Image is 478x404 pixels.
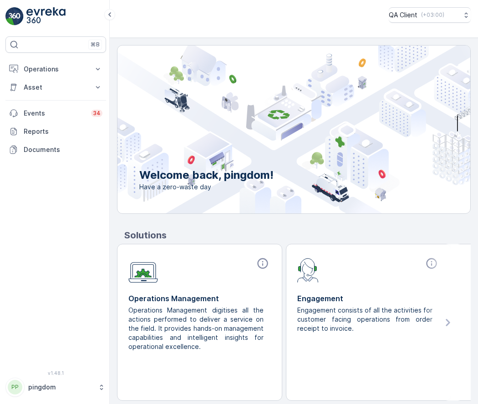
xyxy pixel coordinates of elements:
button: QA Client(+03:00) [389,7,471,23]
img: module-icon [128,257,158,283]
img: city illustration [76,45,470,213]
span: v 1.48.1 [5,370,106,376]
span: Have a zero-waste day [139,182,274,192]
a: Reports [5,122,106,141]
p: QA Client [389,10,417,20]
p: Engagement consists of all the activities for customer facing operations from order receipt to in... [297,306,432,333]
p: Events [24,109,86,118]
img: module-icon [297,257,319,283]
p: Operations Management digitises all the actions performed to deliver a service on the field. It p... [128,306,264,351]
button: Asset [5,78,106,96]
p: Engagement [297,293,440,304]
p: ⌘B [91,41,100,48]
div: PP [8,380,22,394]
p: Welcome back, pingdom! [139,168,274,182]
a: Documents [5,141,106,159]
p: Solutions [124,228,471,242]
p: 34 [93,110,101,117]
button: PPpingdom [5,378,106,397]
a: Events34 [5,104,106,122]
img: logo [5,7,24,25]
p: ( +03:00 ) [421,11,444,19]
button: Operations [5,60,106,78]
p: pingdom [28,383,93,392]
p: Reports [24,127,102,136]
p: Asset [24,83,88,92]
p: Operations Management [128,293,271,304]
img: logo_light-DOdMpM7g.png [26,7,66,25]
p: Operations [24,65,88,74]
p: Documents [24,145,102,154]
